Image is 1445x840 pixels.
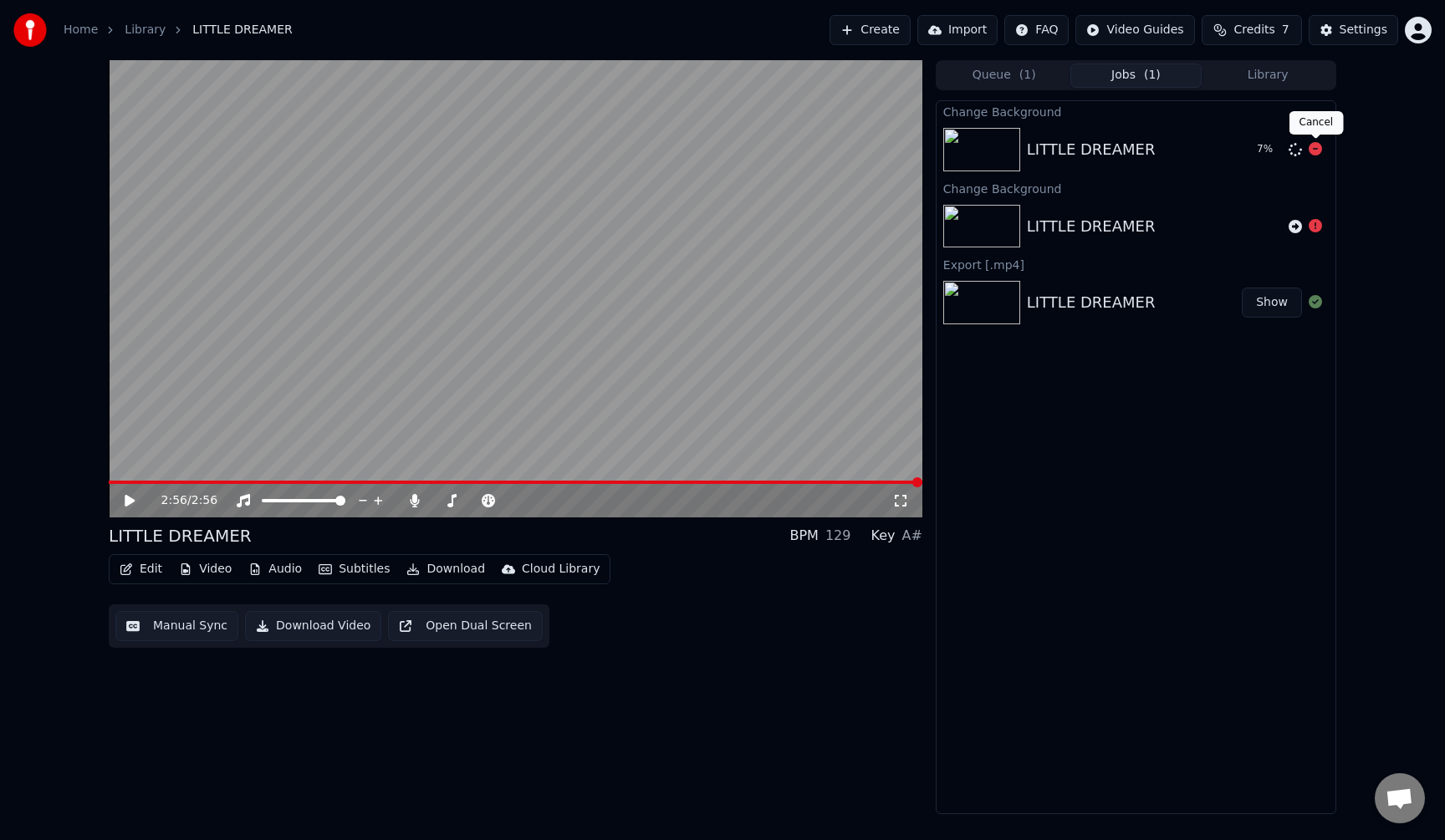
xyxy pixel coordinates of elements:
[937,101,1335,121] div: Change Background
[830,15,911,45] button: Create
[937,254,1335,274] div: Export [.mp4]
[1202,15,1302,45] button: Credits7
[1027,215,1156,238] div: LITTLE DREAMER
[1375,773,1425,823] div: Open chat
[1144,67,1161,84] span: ( 1 )
[1257,143,1282,156] div: 7 %
[172,557,238,581] button: Video
[64,22,293,38] nav: breadcrumb
[1075,15,1194,45] button: Video Guides
[1070,64,1202,88] button: Jobs
[191,492,217,509] span: 2:56
[937,178,1335,198] div: Change Background
[13,13,47,47] img: youka
[901,526,922,546] div: A#
[1202,64,1334,88] button: Library
[192,22,292,38] span: LITTLE DREAMER
[1289,111,1344,135] div: Cancel
[115,611,238,641] button: Manual Sync
[1027,138,1156,161] div: LITTLE DREAMER
[113,557,169,581] button: Edit
[245,611,381,641] button: Download Video
[917,15,998,45] button: Import
[1004,15,1069,45] button: FAQ
[125,22,166,38] a: Library
[522,561,600,578] div: Cloud Library
[109,524,252,547] div: LITTLE DREAMER
[1019,67,1036,84] span: ( 1 )
[161,492,187,509] span: 2:56
[938,64,1070,88] button: Queue
[871,526,895,546] div: Key
[64,22,98,38] a: Home
[1027,291,1156,314] div: LITTLE DREAMER
[789,526,818,546] div: BPM
[161,492,202,509] div: /
[312,557,396,581] button: Subtitles
[388,611,543,641] button: Open Dual Screen
[1282,22,1289,38] span: 7
[1233,22,1274,38] span: Credits
[400,557,492,581] button: Download
[1340,22,1387,38] div: Settings
[1242,288,1302,318] button: Show
[242,557,309,581] button: Audio
[825,526,851,546] div: 129
[1309,15,1398,45] button: Settings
